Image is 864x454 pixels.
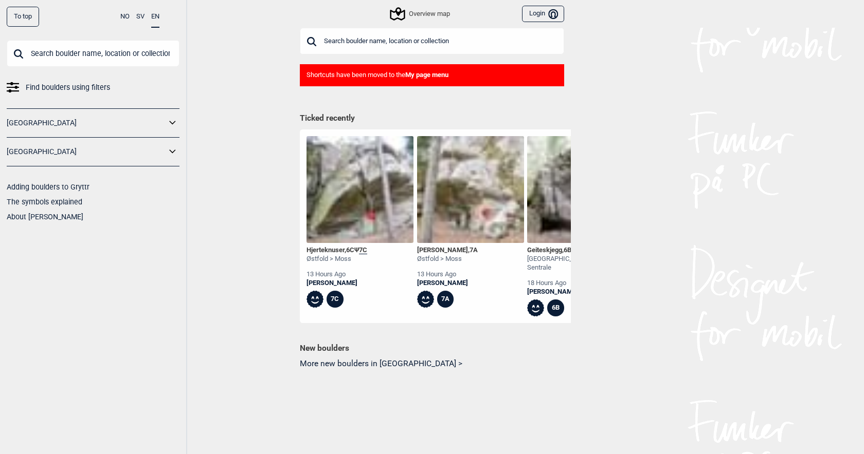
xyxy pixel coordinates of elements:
[527,136,634,243] img: Geiteskjegg
[417,255,478,263] div: Østfold > Moss
[300,28,564,54] input: Search boulder name, location or collection
[7,80,179,95] a: Find boulders using filters
[307,136,413,243] img: Hjerteknuser 220904
[417,136,524,243] img: Nore Jones 220904
[7,116,166,130] a: [GEOGRAPHIC_DATA]
[7,40,179,67] input: Search boulder name, location or collection
[7,213,83,221] a: About [PERSON_NAME]
[7,183,89,191] a: Adding boulders to Gryttr
[7,144,166,159] a: [GEOGRAPHIC_DATA]
[136,7,145,27] button: SV
[417,270,478,279] div: 13 hours ago
[547,299,564,316] div: 6B
[437,291,454,308] div: 7A
[417,279,478,288] a: [PERSON_NAME]
[417,246,478,255] div: [PERSON_NAME] ,
[7,7,39,27] div: To top
[359,246,367,254] span: 7C
[7,198,82,206] a: The symbols explained
[120,7,130,27] button: NO
[522,6,564,23] button: Login
[300,356,564,372] button: More new boulders in [GEOGRAPHIC_DATA] >
[307,270,367,279] div: 13 hours ago
[300,113,564,124] h1: Ticked recently
[327,291,344,308] div: 7C
[527,246,634,255] div: Geiteskjegg ,
[300,64,564,86] div: Shortcuts have been moved to the
[307,255,367,263] div: Østfold > Moss
[564,246,571,254] span: 6B
[346,246,354,254] span: 6C
[527,288,634,296] a: [PERSON_NAME]
[26,80,110,95] span: Find boulders using filters
[470,246,478,254] span: 7A
[151,7,159,28] button: EN
[405,71,448,79] b: My page menu
[391,8,450,20] div: Overview map
[527,255,634,272] div: [GEOGRAPHIC_DATA] og o > Sentrale
[300,343,564,353] h1: New boulders
[527,279,634,288] div: 18 hours ago
[307,246,367,255] div: Hjerteknuser , Ψ
[307,279,367,288] a: [PERSON_NAME]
